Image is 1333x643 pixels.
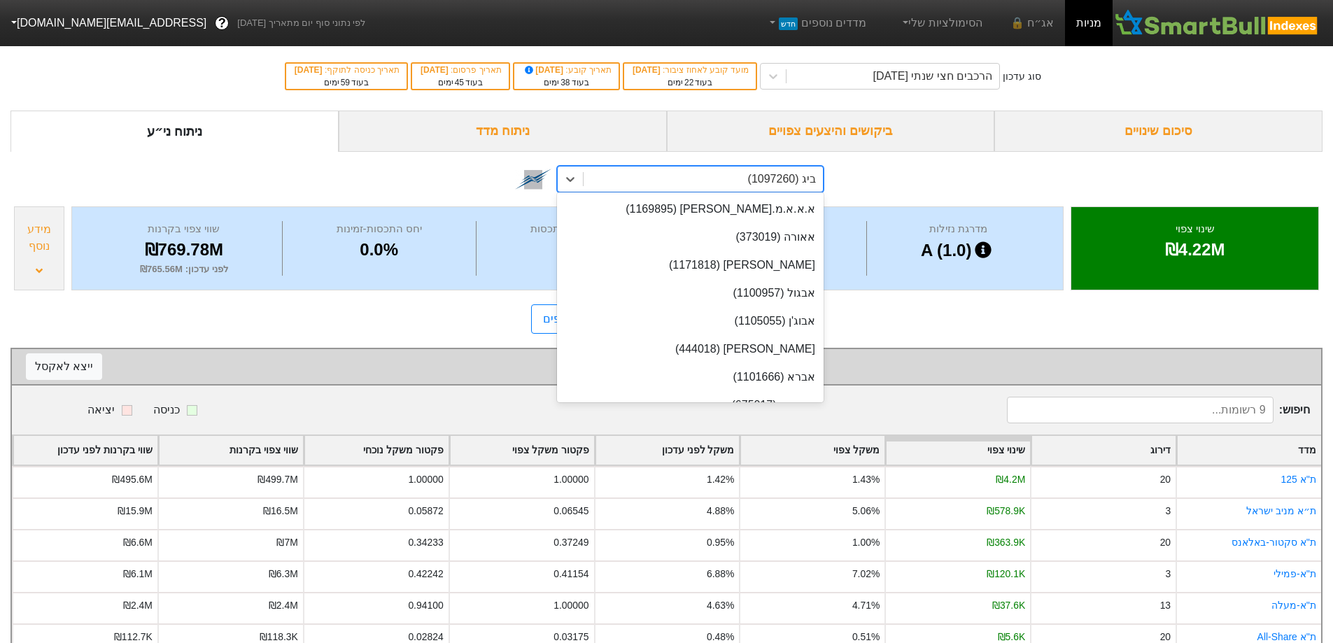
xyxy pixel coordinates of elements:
[595,436,740,465] div: Toggle SortBy
[748,171,816,188] div: ביג (1097260)
[295,65,325,75] span: [DATE]
[90,221,278,237] div: שווי צפוי בקרנות
[557,363,824,391] div: אברא (1101666)
[123,535,153,550] div: ₪6.6M
[521,64,612,76] div: תאריך קובע :
[684,78,693,87] span: 22
[1165,504,1171,518] div: 3
[707,567,734,581] div: 6.88%
[987,567,1025,581] div: ₪120.1K
[258,472,297,487] div: ₪499.7M
[1031,436,1176,465] div: Toggle SortBy
[123,598,153,613] div: ₪2.4M
[1246,505,1316,516] a: ת״א מניב ישראל
[1257,631,1316,642] a: ת''א All-Share
[553,598,588,613] div: 1.00000
[286,221,472,237] div: יחס התכסות-זמינות
[870,221,1045,237] div: מדרגת נזילות
[521,76,612,89] div: בעוד ימים
[553,472,588,487] div: 1.00000
[304,436,449,465] div: Toggle SortBy
[1160,598,1171,613] div: 13
[557,279,824,307] div: אבגול (1100957)
[870,237,1045,264] div: A (1.0)
[293,76,400,89] div: בעוד ימים
[557,195,824,223] div: א.א.א.מ.[PERSON_NAME] (1169895)
[852,472,880,487] div: 1.43%
[557,391,824,419] div: אברבוך (675017)
[276,535,297,550] div: ₪7M
[987,535,1025,550] div: ₪363.9K
[269,567,298,581] div: ₪6.3M
[515,161,551,197] img: tase link
[450,436,594,465] div: Toggle SortBy
[761,9,872,37] a: מדדים נוספיםחדש
[994,111,1323,152] div: סיכום שינויים
[987,504,1025,518] div: ₪578.9K
[408,535,443,550] div: 0.34233
[886,436,1030,465] div: Toggle SortBy
[1007,397,1310,423] span: חיפוש :
[523,65,566,75] span: [DATE]
[779,17,798,30] span: חדש
[408,504,443,518] div: 0.05872
[1113,9,1322,37] img: SmartBull
[631,64,749,76] div: מועד קובע לאחוז ציבור :
[852,504,880,518] div: 5.06%
[480,221,660,237] div: מספר ימי התכסות
[13,436,157,465] div: Toggle SortBy
[996,472,1025,487] div: ₪4.2M
[293,64,400,76] div: תאריך כניסה לתוקף :
[1281,474,1316,485] a: ת''א 125
[1232,537,1316,548] a: ת''א סקטור-באלאנס
[992,598,1025,613] div: ₪37.6K
[455,78,464,87] span: 45
[90,262,278,276] div: לפני עדכון : ₪765.56M
[26,353,102,380] button: ייצא לאקסל
[90,237,278,262] div: ₪769.78M
[480,237,660,262] div: 0.2
[263,504,298,518] div: ₪16.5M
[408,567,443,581] div: 0.42242
[1003,69,1041,84] div: סוג עדכון
[553,504,588,518] div: 0.06545
[633,65,663,75] span: [DATE]
[408,598,443,613] div: 0.94100
[123,567,153,581] div: ₪6.1M
[557,251,824,279] div: [PERSON_NAME] (1171818)
[873,68,993,85] div: הרכבים חצי שנתי [DATE]
[269,598,298,613] div: ₪2.4M
[286,237,472,262] div: 0.0%
[1089,237,1301,262] div: ₪4.22M
[740,436,884,465] div: Toggle SortBy
[1165,567,1171,581] div: 3
[10,111,339,152] div: ניתוח ני״ע
[707,472,734,487] div: 1.42%
[118,504,153,518] div: ₪15.9M
[560,78,570,87] span: 38
[1160,472,1171,487] div: 20
[894,9,988,37] a: הסימולציות שלי
[707,535,734,550] div: 0.95%
[87,402,115,418] div: יציאה
[159,436,303,465] div: Toggle SortBy
[1160,535,1171,550] div: 20
[112,472,152,487] div: ₪495.6M
[707,598,734,613] div: 4.63%
[1089,221,1301,237] div: שינוי צפוי
[852,567,880,581] div: 7.02%
[339,111,667,152] div: ניתוח מדד
[1271,600,1316,611] a: ת''א-מעלה
[419,64,502,76] div: תאריך פרסום :
[557,307,824,335] div: אבוג'ן (1105055)
[408,472,443,487] div: 1.00000
[553,535,588,550] div: 0.37249
[341,78,350,87] span: 59
[1274,568,1316,579] a: ת''א-פמילי
[1177,436,1321,465] div: Toggle SortBy
[531,304,682,334] a: תנאי כניסה למדדים נוספים
[218,14,226,33] span: ?
[553,567,588,581] div: 0.41154
[667,111,995,152] div: ביקושים והיצעים צפויים
[557,335,824,363] div: [PERSON_NAME] (444018)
